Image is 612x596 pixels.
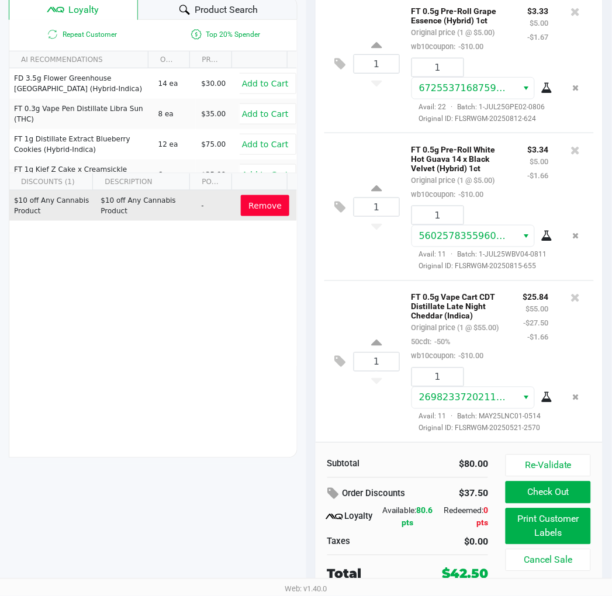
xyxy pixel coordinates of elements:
small: Original price (1 @ $55.00) [412,324,499,332]
small: $55.00 [526,305,549,314]
th: DISCOUNTS (1) [9,174,92,190]
td: 6 ea [153,160,196,190]
div: Taxes [327,535,399,549]
span: Original ID: FLSRWGM-20250521-2570 [412,423,549,434]
p: FT 0.5g Pre-Roll Grape Essence (Hybrid) 1ct [412,4,510,25]
p: $25.84 [523,290,549,302]
span: Add to Cart [242,170,289,179]
div: $42.50 [442,564,488,584]
p: FT 0.5g Vape Cart CDT Distillate Late Night Cheddar (Indica) [412,290,506,321]
button: Remove [241,195,289,216]
span: · [447,413,458,421]
small: -$1.66 [528,171,549,180]
small: Original price (1 @ $5.00) [412,176,495,185]
span: Add to Cart [242,79,289,88]
td: $10 off Any Cannabis Product [9,190,95,221]
td: FT 0.3g Vape Pen Distillate Libra Sun (THC) [9,99,153,129]
span: Product Search [195,3,258,17]
span: 2698233720211685 [419,392,514,403]
td: 14 ea [153,68,196,99]
td: FT 1g Kief Z Cake x Creamsickle (Indica) [9,160,153,190]
button: Cancel Sale [506,549,590,571]
td: $10 off Any Cannabis Product [95,190,196,221]
span: Original ID: FLSRWGM-20250815-655 [412,261,549,272]
div: Total [327,564,423,584]
small: Original price (1 @ $5.00) [412,28,495,37]
td: - [196,190,239,221]
div: $0.00 [417,535,489,549]
small: 50cdt: [412,338,451,346]
small: $5.00 [530,19,549,27]
span: -50% [432,338,451,346]
button: Select [517,226,534,247]
span: Repeat Customer [9,27,153,41]
div: Order Discounts [327,484,429,505]
button: Print Customer Labels [506,508,590,545]
div: Redeemed: [435,505,489,529]
th: POINTS [189,174,231,190]
span: 80.6 pts [402,506,434,528]
button: Check Out [506,481,590,504]
small: -$27.50 [524,319,549,328]
td: FT 1g Distillate Extract Blueberry Cookies (Hybrid-Indica) [9,129,153,160]
div: Available: [381,505,435,529]
span: Top 20% Spender [153,27,297,41]
button: Add to Cart [234,103,296,124]
button: Remove the package from the orderLine [568,77,584,99]
small: wb10coupon: [412,352,484,361]
span: · [447,251,458,259]
span: Remove [248,201,282,210]
p: $3.34 [528,142,549,154]
p: $3.33 [528,4,549,16]
small: wb10coupon: [412,42,484,51]
span: -$10.00 [456,42,484,51]
span: Loyalty [68,3,99,17]
span: $30.00 [201,79,226,88]
span: 5602578355960073 [419,230,514,241]
small: $5.00 [530,157,549,166]
span: Avail: 11 Batch: MAY25LNC01-0514 [412,413,541,421]
span: Add to Cart [242,140,289,149]
span: $75.00 [201,140,226,148]
span: -$10.00 [456,352,484,361]
th: ON HAND [148,51,189,68]
th: AI RECOMMENDATIONS [9,51,148,68]
span: Avail: 22 Batch: 1-JUL25GPE02-0806 [412,103,545,111]
div: Data table [9,174,297,366]
div: $80.00 [417,458,489,472]
td: 8 ea [153,99,196,129]
div: Loyalty [327,510,381,524]
small: -$1.66 [528,333,549,342]
span: $35.00 [201,171,226,179]
span: Avail: 11 Batch: 1-JUL25WBV04-0811 [412,251,547,259]
td: FD 3.5g Flower Greenhouse [GEOGRAPHIC_DATA] (Hybrid-Indica) [9,68,153,99]
span: Web: v1.40.0 [285,585,327,594]
button: Re-Validate [506,455,590,477]
td: 12 ea [153,129,196,160]
small: wb10coupon: [412,190,484,199]
p: FT 0.5g Pre-Roll White Hot Guava 14 x Black Velvet (Hybrid) 1ct [412,142,510,173]
button: Add to Cart [234,134,296,155]
span: 6725537168759699 [419,82,514,93]
span: Add to Cart [242,109,289,119]
div: $37.50 [446,484,488,504]
span: $35.00 [201,110,226,118]
button: Add to Cart [234,73,296,94]
th: DESCRIPTION [92,174,189,190]
button: Select [517,78,534,99]
button: Select [517,387,534,408]
div: Subtotal [327,458,399,471]
button: Add to Cart [234,164,296,185]
inline-svg: Is a top 20% spender [189,27,203,41]
span: Original ID: FLSRWGM-20250812-624 [412,113,549,124]
span: -$10.00 [456,190,484,199]
button: Remove the package from the orderLine [568,387,584,408]
small: -$1.67 [528,33,549,41]
th: PRICE [189,51,231,68]
div: Data table [9,51,297,173]
inline-svg: Is repeat customer [46,27,60,41]
span: · [447,103,458,111]
button: Remove the package from the orderLine [568,225,584,247]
